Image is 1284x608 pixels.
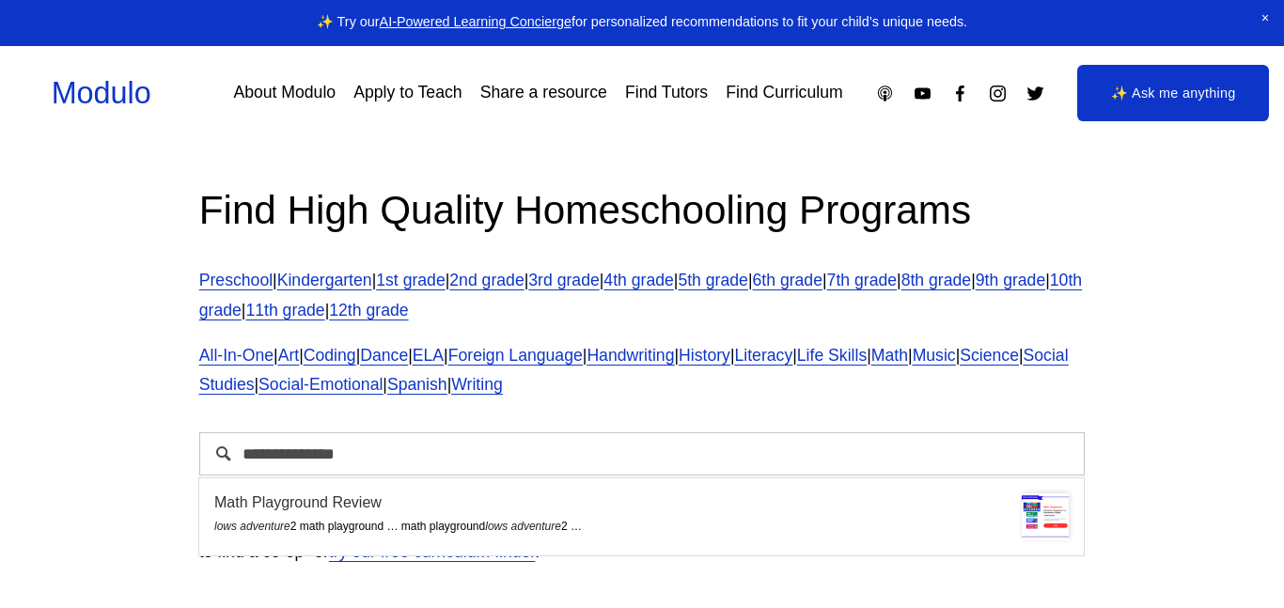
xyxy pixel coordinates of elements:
[511,520,561,533] em: adventure
[976,271,1045,289] a: 9th grade
[233,77,336,110] a: About Modulo
[625,77,708,110] a: Find Tutors
[199,341,1086,401] p: | | | | | | | | | | | | | | | |
[258,375,383,394] a: Social-Emotional
[726,77,842,110] a: Find Curriculum
[278,346,300,365] a: Art
[678,271,747,289] a: 5th grade
[797,346,867,365] a: Life Skills
[413,346,444,365] a: ELA
[199,432,1086,475] input: Search
[52,76,151,110] a: Modulo
[353,77,462,110] a: Apply to Teach
[401,520,568,533] span: math playground 2
[380,14,572,29] a: AI-Powered Learning Concierge
[277,271,372,289] a: Kindergarten
[199,271,1082,320] a: 10th grade
[387,375,447,394] a: Spanish
[571,520,582,533] span: …
[753,271,822,289] a: 6th grade
[199,271,273,289] a: Preschool
[245,301,324,320] a: 11th grade
[1077,65,1269,121] a: ✨ Ask me anything
[528,271,599,289] a: 3rd grade
[199,184,1086,236] h2: Find High Quality Homeschooling Programs
[901,271,971,289] a: 8th grade
[199,346,274,365] a: All-In-One
[214,520,384,533] span: 2 math playground
[360,346,408,365] a: Dance
[304,346,356,365] a: Coding
[913,84,932,103] a: YouTube
[827,271,897,289] a: 7th grade
[679,346,730,365] a: History
[329,301,408,320] a: 12th grade
[603,271,673,289] a: 4th grade
[871,346,908,365] a: Math
[386,520,398,533] span: …
[451,375,503,394] a: Writing
[199,346,1069,395] a: Social Studies
[480,77,607,110] a: Share a resource
[1026,84,1045,103] a: Twitter
[587,346,674,365] a: Handwriting
[734,346,792,365] a: Literacy
[240,520,290,533] em: adventure
[214,520,237,533] em: lows
[214,493,1069,511] div: Math Playground Review
[960,346,1019,365] a: Science
[875,84,895,103] a: Apple Podcasts
[988,84,1008,103] a: Instagram
[329,542,535,561] a: try our free curriculum finder
[376,271,446,289] a: 1st grade
[913,346,956,365] a: Music
[448,346,583,365] a: Foreign Language
[199,478,1084,555] div: Math Playground Review lows adventure2 math playground … math playgroundlows adventure2 …
[449,271,524,289] a: 2nd grade
[950,84,970,103] a: Facebook
[199,266,1086,326] p: | | | | | | | | | | | | |
[485,520,508,533] em: lows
